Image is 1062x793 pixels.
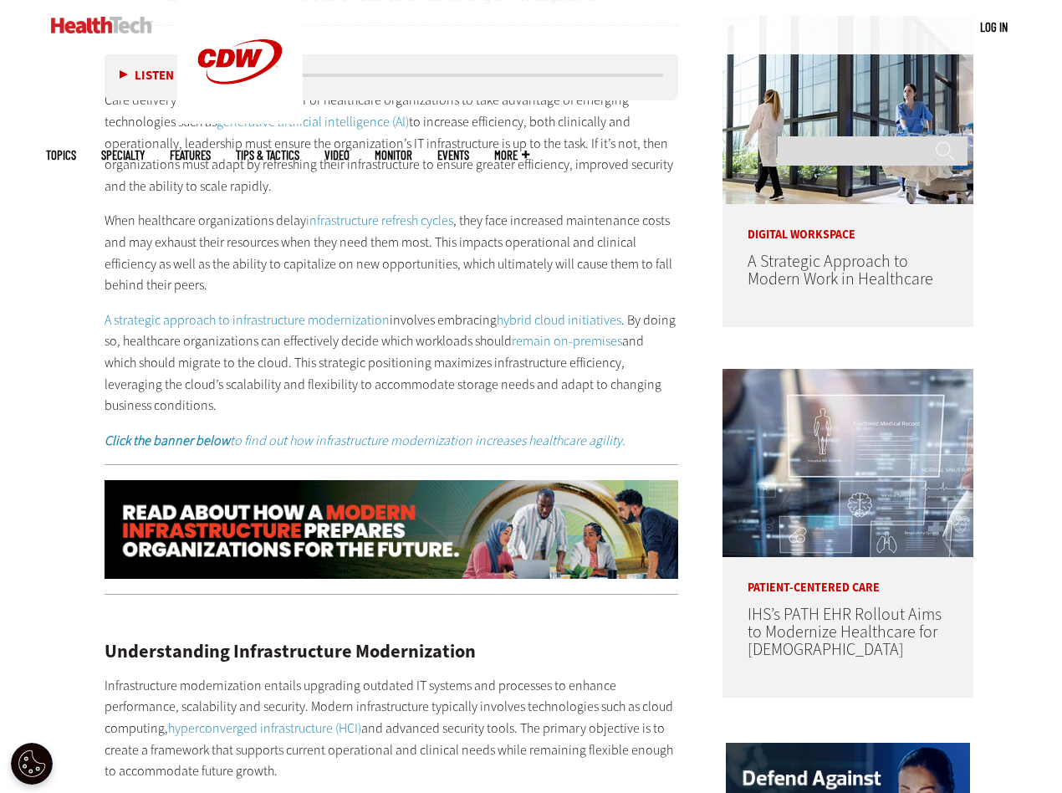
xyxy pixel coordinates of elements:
img: xs_infrasturcturemod_animated_q324_learn_desktop [105,480,678,579]
p: Infrastructure modernization entails upgrading outdated IT systems and processes to enhance perfo... [105,675,678,782]
p: involves embracing . By doing so, healthcare organizations can effectively decide which workloads... [105,310,678,417]
img: Home [51,17,152,33]
a: IHS’s PATH EHR Rollout Aims to Modernize Healthcare for [DEMOGRAPHIC_DATA] [748,603,942,661]
span: More [494,149,529,161]
a: Click the banner belowto find out how infrastructure modernization increases healthcare agility. [105,432,625,449]
span: Specialty [101,149,145,161]
div: Cookie Settings [11,743,53,785]
p: Digital Workspace [722,204,973,241]
button: Open Preferences [11,743,53,785]
a: Log in [980,19,1008,34]
img: Electronic health records [722,369,973,557]
strong: Click the banner below [105,432,230,449]
em: to find out how infrastructure modernization increases healthcare agility. [105,432,625,449]
a: CDW [177,110,303,128]
a: A Strategic Approach to Modern Work in Healthcare [748,250,933,290]
h2: Understanding Infrastructure Modernization [105,642,678,661]
a: A strategic approach to infrastructure modernization [105,311,390,329]
a: Events [437,149,469,161]
a: Video [324,149,350,161]
span: Topics [46,149,76,161]
p: When healthcare organizations delay , they face increased maintenance costs and may exhaust their... [105,210,678,295]
p: Patient-Centered Care [722,557,973,594]
a: infrastructure refresh cycles [306,212,453,229]
a: hyperconverged infrastructure (HCI) [168,719,361,737]
a: Features [170,149,211,161]
a: hybrid cloud initiatives [497,311,621,329]
div: User menu [980,18,1008,36]
a: remain on-premises [512,332,622,350]
a: Tips & Tactics [236,149,299,161]
a: MonITor [375,149,412,161]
